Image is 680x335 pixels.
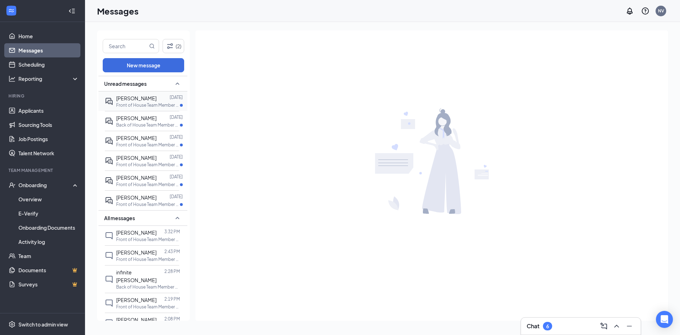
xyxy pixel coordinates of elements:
[104,80,147,87] span: Unread messages
[164,316,180,322] p: 2:08 PM
[18,104,79,118] a: Applicants
[18,206,79,220] a: E-Verify
[18,192,79,206] a: Overview
[164,296,180,302] p: 2:19 PM
[164,229,180,235] p: 3:32 PM
[170,194,183,200] p: [DATE]
[18,57,79,72] a: Scheduling
[170,174,183,180] p: [DATE]
[173,79,182,88] svg: SmallChevronUp
[105,196,113,205] svg: ActiveDoubleChat
[105,97,113,106] svg: ActiveDoubleChat
[658,8,664,14] div: NV
[18,146,79,160] a: Talent Network
[624,320,635,332] button: Minimize
[170,134,183,140] p: [DATE]
[116,236,180,242] p: Front of House Team Member at [GEOGRAPHIC_DATA] In-Line
[116,182,180,188] p: Front of House Team Member at [GEOGRAPHIC_DATA] In-Line
[104,214,135,222] span: All messages
[105,251,113,260] svg: ChatInactive
[163,39,184,53] button: Filter (2)
[105,319,113,327] svg: ChatInactive
[527,322,539,330] h3: Chat
[8,7,15,14] svg: WorkstreamLogo
[18,182,73,189] div: Onboarding
[116,155,157,161] span: [PERSON_NAME]
[116,115,157,121] span: [PERSON_NAME]
[18,132,79,146] a: Job Postings
[103,58,184,72] button: New message
[598,320,610,332] button: ComposeMessage
[18,75,79,82] div: Reporting
[116,269,157,283] span: infinite [PERSON_NAME]
[116,304,180,310] p: Front of House Team Member at [GEOGRAPHIC_DATA] In-Line
[116,122,180,128] p: Back of House Team Member at [GEOGRAPHIC_DATA] In-Line
[105,275,113,284] svg: ChatInactive
[164,268,180,274] p: 2:28 PM
[116,229,157,236] span: [PERSON_NAME]
[116,142,180,148] p: Front of House Team Member at [GEOGRAPHIC_DATA] In-Line
[546,323,549,329] div: 6
[8,75,16,82] svg: Analysis
[103,39,148,53] input: Search
[116,135,157,141] span: [PERSON_NAME]
[68,7,75,15] svg: Collapse
[170,94,183,100] p: [DATE]
[641,7,650,15] svg: QuestionInfo
[116,256,180,262] p: Front of House Team Member at [GEOGRAPHIC_DATA] In-Line
[8,321,16,328] svg: Settings
[116,194,157,201] span: [PERSON_NAME]
[116,297,157,303] span: [PERSON_NAME]
[105,177,113,185] svg: ActiveDoubleChat
[18,118,79,132] a: Sourcing Tools
[116,284,180,290] p: Back of House Team Member at [GEOGRAPHIC_DATA] Delivery
[18,249,79,263] a: Team
[8,93,78,99] div: Hiring
[18,277,79,291] a: SurveysCrown
[105,231,113,240] svg: ChatInactive
[116,174,157,181] span: [PERSON_NAME]
[18,321,68,328] div: Switch to admin view
[18,220,79,235] a: Onboarding Documents
[170,114,183,120] p: [DATE]
[116,201,180,207] p: Front of House Team Member at [GEOGRAPHIC_DATA] In-Line
[105,137,113,145] svg: ActiveDoubleChat
[18,43,79,57] a: Messages
[18,263,79,277] a: DocumentsCrown
[116,317,157,323] span: [PERSON_NAME]
[170,154,183,160] p: [DATE]
[149,43,155,49] svg: MagnifyingGlass
[611,320,622,332] button: ChevronUp
[116,95,157,101] span: [PERSON_NAME]
[164,249,180,255] p: 2:43 PM
[105,117,113,125] svg: ActiveDoubleChat
[166,42,174,50] svg: Filter
[18,235,79,249] a: Activity log
[600,322,608,330] svg: ComposeMessage
[656,311,673,328] div: Open Intercom Messenger
[18,29,79,43] a: Home
[116,102,180,108] p: Front of House Team Member at [GEOGRAPHIC_DATA] In-Line
[625,322,634,330] svg: Minimize
[8,182,16,189] svg: UserCheck
[116,162,180,168] p: Front of House Team Member at [GEOGRAPHIC_DATA] In-Line
[612,322,621,330] svg: ChevronUp
[97,5,138,17] h1: Messages
[8,167,78,173] div: Team Management
[625,7,634,15] svg: Notifications
[105,157,113,165] svg: ActiveDoubleChat
[105,299,113,307] svg: ChatInactive
[116,249,157,256] span: [PERSON_NAME]
[173,214,182,222] svg: SmallChevronUp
